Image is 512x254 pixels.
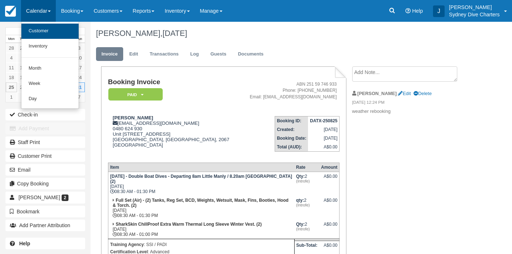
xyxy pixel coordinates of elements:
[321,222,337,233] div: A$0.00
[6,82,17,92] a: 25
[296,174,305,179] strong: Qty
[294,220,319,239] td: 2
[74,82,85,92] a: 31
[321,198,337,209] div: A$0.00
[21,76,79,91] a: Week
[275,125,308,134] th: Created:
[275,116,308,125] th: Booking ID:
[17,53,28,63] a: 5
[17,92,28,102] a: 2
[110,242,144,247] strong: Training Agency
[6,53,17,63] a: 4
[5,123,85,134] button: Add Payment
[275,143,308,152] th: Total (AUD):
[294,196,319,220] td: 2
[5,6,16,17] img: checkfront-main-nav-mini-logo.png
[296,227,317,231] em: (Introfe)
[6,92,17,102] a: 1
[5,136,85,148] a: Staff Print
[108,88,163,101] em: Paid
[21,24,79,39] a: Customer
[21,61,79,76] a: Month
[108,163,294,172] th: Item
[96,47,123,61] a: Invoice
[449,4,500,11] p: [PERSON_NAME]
[17,82,28,92] a: 26
[21,22,79,109] ul: Calendar
[5,192,85,203] a: [PERSON_NAME] 2
[296,222,305,227] strong: Qty
[62,194,68,201] span: 2
[18,194,60,200] span: [PERSON_NAME]
[294,163,319,172] th: Rate
[5,178,85,189] button: Copy Booking
[233,47,269,61] a: Documents
[5,109,85,120] button: Check-in
[296,198,304,203] strong: qty
[296,203,317,207] em: (Introfe)
[412,8,423,14] span: Help
[108,220,294,239] td: [DATE] 08:30 AM - 01:00 PM
[308,134,339,143] td: [DATE]
[242,81,337,100] address: ABN 251 59 746 933 Phone: [PHONE_NUMBER] Email: [EMAIL_ADDRESS][DOMAIN_NAME]
[321,174,337,185] div: A$0.00
[6,35,17,43] th: Mon
[19,241,30,246] b: Help
[6,43,17,53] a: 28
[405,8,411,13] i: Help
[113,198,288,208] strong: Full Set (Air) - (2) Tanks, Reg Set, BCD, Weights, Wetsuit, Mask, Fins, Booties, Hood & Torch. (2)
[398,91,411,96] a: Edit
[74,63,85,73] a: 17
[108,78,239,86] h1: Booking Invoice
[413,91,432,96] a: Delete
[113,115,153,120] strong: [PERSON_NAME]
[21,39,79,54] a: Inventory
[6,63,17,73] a: 11
[275,134,308,143] th: Booking Date:
[5,150,85,162] a: Customer Print
[124,47,143,61] a: Edit
[21,91,79,107] a: Day
[17,43,28,53] a: 29
[74,92,85,102] a: 7
[319,163,340,172] th: Amount
[357,91,397,96] strong: [PERSON_NAME]
[110,174,292,184] strong: [DATE] - Double Boat Dives - Departing 8am Little Manly / 8.20am [GEOGRAPHIC_DATA] (2)
[310,118,337,123] strong: DATX-250825
[352,99,469,107] em: [DATE] 12:24 PM
[74,43,85,53] a: 3
[294,172,319,196] td: 2
[6,73,17,82] a: 18
[5,206,85,217] button: Bookmark
[308,143,339,152] td: A$0.00
[17,35,28,43] th: Tue
[96,29,469,38] h1: [PERSON_NAME],
[74,35,85,43] th: Sun
[108,115,239,157] div: [EMAIL_ADDRESS][DOMAIN_NAME] 0480 624 930 Unit [STREET_ADDRESS] [GEOGRAPHIC_DATA], [GEOGRAPHIC_DA...
[185,47,204,61] a: Log
[5,164,85,176] button: Email
[449,11,500,18] p: Sydney Dive Charters
[205,47,232,61] a: Guests
[308,125,339,134] td: [DATE]
[144,47,184,61] a: Transactions
[74,53,85,63] a: 10
[108,172,294,196] td: [DATE] 08:30 AM - 01:30 PM
[108,88,160,101] a: Paid
[17,63,28,73] a: 12
[5,220,85,231] button: Add Partner Attribution
[296,179,317,183] em: (Introfe)
[108,196,294,220] td: [DATE] 08:30 AM - 01:30 PM
[162,29,187,38] span: [DATE]
[116,222,262,227] strong: SharkSkin ChillProof Extra Warm Thermal Long Sleeve Winter Vest. (2)
[5,238,85,249] a: Help
[17,73,28,82] a: 19
[433,5,445,17] div: J
[352,108,469,115] p: weather rebooking
[74,73,85,82] a: 24
[110,241,292,248] p: : SSI / PADI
